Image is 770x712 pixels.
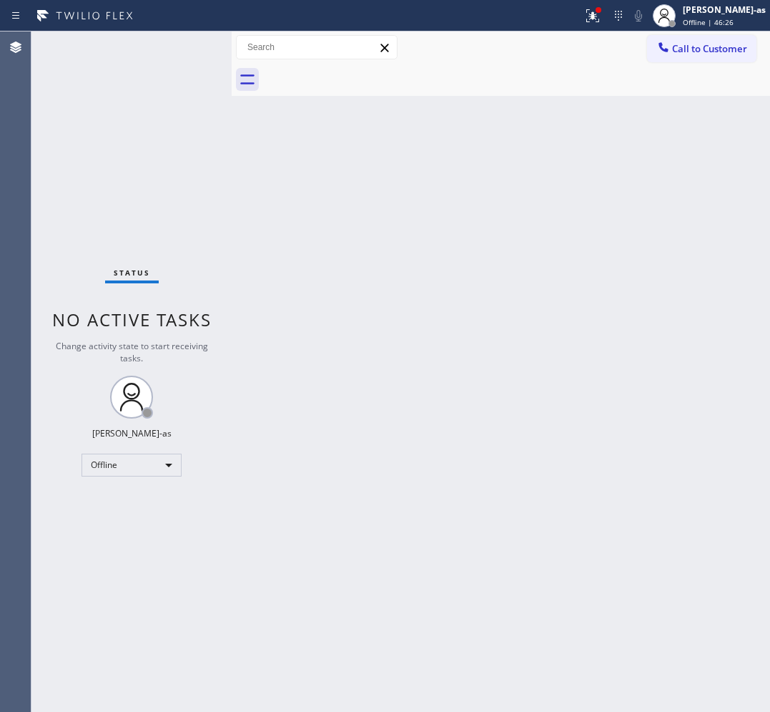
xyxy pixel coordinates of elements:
[628,6,648,26] button: Mute
[52,308,212,331] span: No active tasks
[237,36,397,59] input: Search
[82,454,182,477] div: Offline
[114,268,150,278] span: Status
[92,427,172,439] div: [PERSON_NAME]-as
[672,42,747,55] span: Call to Customer
[56,340,208,364] span: Change activity state to start receiving tasks.
[683,4,766,16] div: [PERSON_NAME]-as
[647,35,756,62] button: Call to Customer
[683,17,734,27] span: Offline | 46:26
